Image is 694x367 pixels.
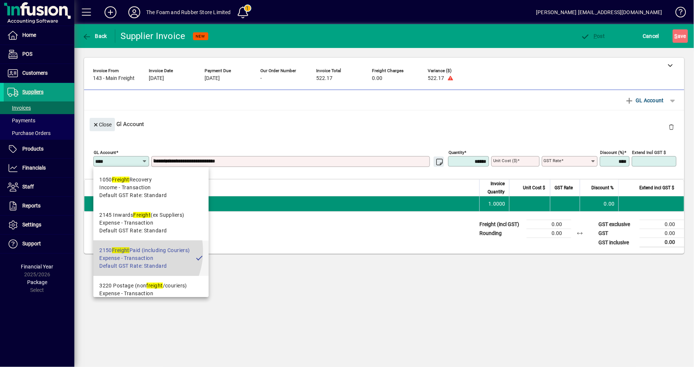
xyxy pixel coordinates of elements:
[22,241,41,247] span: Support
[579,29,607,43] button: Post
[476,220,527,229] td: Freight (incl GST)
[7,105,31,111] span: Invoices
[316,75,332,81] span: 522.17
[260,75,262,81] span: -
[527,229,571,238] td: 0.00
[372,75,382,81] span: 0.00
[555,184,573,192] span: GST Rate
[663,123,681,130] app-page-header-button: Delete
[4,114,74,127] a: Payments
[115,184,138,192] span: Description
[595,238,640,247] td: GST inclusive
[121,30,186,42] div: Supplier Invoice
[22,165,46,171] span: Financials
[122,6,146,19] button: Profile
[476,229,527,238] td: Rounding
[22,146,44,152] span: Products
[641,29,661,43] button: Cancel
[21,264,54,270] span: Financial Year
[98,202,103,206] span: GL
[7,117,35,123] span: Payments
[536,6,662,18] div: [PERSON_NAME] [EMAIL_ADDRESS][DOMAIN_NAME]
[93,75,135,81] span: 143 - Main Freight
[22,203,41,209] span: Reports
[523,184,546,192] span: Unit Cost $
[595,229,640,238] td: GST
[581,33,605,39] span: ost
[153,158,175,163] mat-label: Description
[205,75,220,81] span: [DATE]
[595,220,640,229] td: GST exclusive
[94,184,103,192] span: Item
[4,64,74,83] a: Customers
[479,196,509,211] td: 1.0000
[84,110,684,138] div: Gl Account
[22,70,48,76] span: Customers
[592,184,614,192] span: Discount %
[146,6,231,18] div: The Foam and Rubber Store Limited
[663,118,681,136] button: Delete
[643,30,659,42] span: Cancel
[82,33,107,39] span: Back
[88,121,117,128] app-page-header-button: Close
[7,130,51,136] span: Purchase Orders
[600,150,624,155] mat-label: Discount (%)
[196,34,205,39] span: NEW
[544,158,562,163] mat-label: GST rate
[640,220,684,229] td: 0.00
[94,150,116,155] mat-label: GL Account
[673,29,688,43] button: Save
[449,150,464,155] mat-label: Quantity
[22,184,34,190] span: Staff
[675,30,686,42] span: ave
[580,196,619,211] td: 0.00
[22,89,44,95] span: Suppliers
[4,140,74,158] a: Products
[675,33,678,39] span: S
[90,118,115,131] button: Close
[4,216,74,234] a: Settings
[640,238,684,247] td: 0.00
[4,159,74,177] a: Financials
[74,29,115,43] app-page-header-button: Back
[4,178,74,196] a: Staff
[4,197,74,215] a: Reports
[22,51,32,57] span: POS
[4,26,74,45] a: Home
[428,75,444,81] span: 522.17
[22,222,41,228] span: Settings
[484,180,505,196] span: Invoice Quantity
[640,184,675,192] span: Extend incl GST $
[4,102,74,114] a: Invoices
[4,235,74,253] a: Support
[99,6,122,19] button: Add
[93,119,112,131] span: Close
[80,29,109,43] button: Back
[4,45,74,64] a: POS
[22,32,36,38] span: Home
[632,150,666,155] mat-label: Extend incl GST $
[493,158,517,163] mat-label: Unit Cost ($)
[527,220,571,229] td: 0.00
[27,279,47,285] span: Package
[149,75,164,81] span: [DATE]
[670,1,685,26] a: Knowledge Base
[640,229,684,238] td: 0.00
[4,127,74,139] a: Purchase Orders
[594,33,597,39] span: P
